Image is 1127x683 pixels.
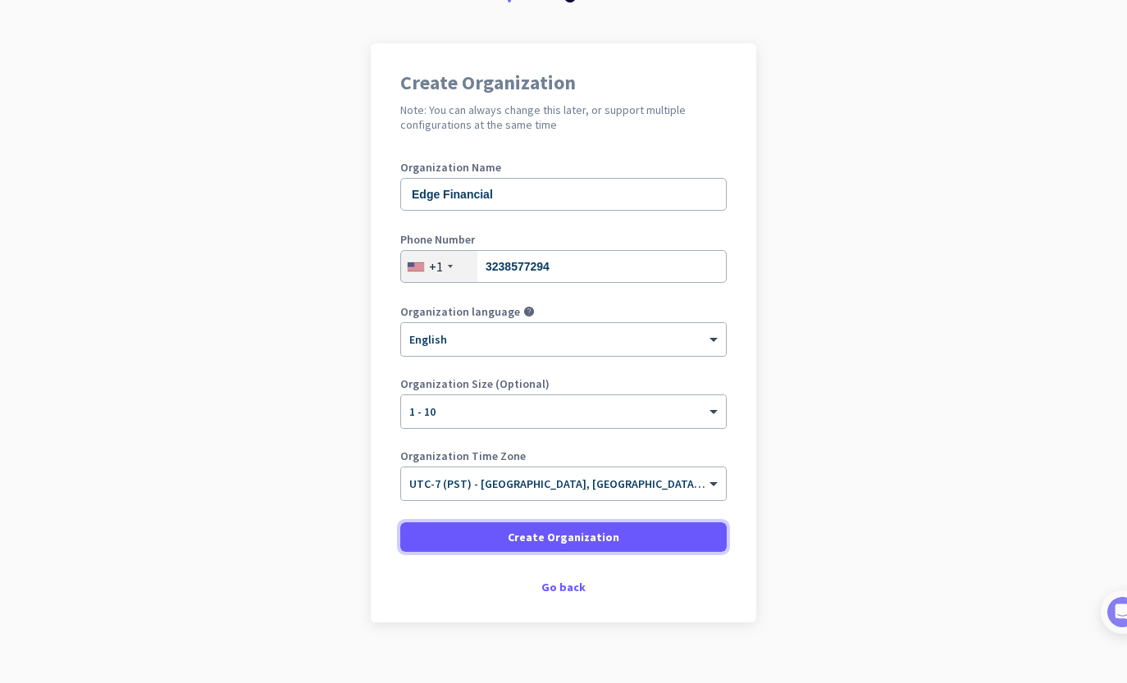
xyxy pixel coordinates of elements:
[400,306,520,317] label: Organization language
[400,178,727,211] input: What is the name of your organization?
[508,529,619,545] span: Create Organization
[400,73,727,93] h1: Create Organization
[429,258,443,275] div: +1
[400,162,727,173] label: Organization Name
[400,250,727,283] input: 201-555-0123
[400,378,727,389] label: Organization Size (Optional)
[400,450,727,462] label: Organization Time Zone
[400,102,727,132] h2: Note: You can always change this later, or support multiple configurations at the same time
[400,581,727,593] div: Go back
[400,522,727,552] button: Create Organization
[400,234,727,245] label: Phone Number
[523,306,535,317] i: help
